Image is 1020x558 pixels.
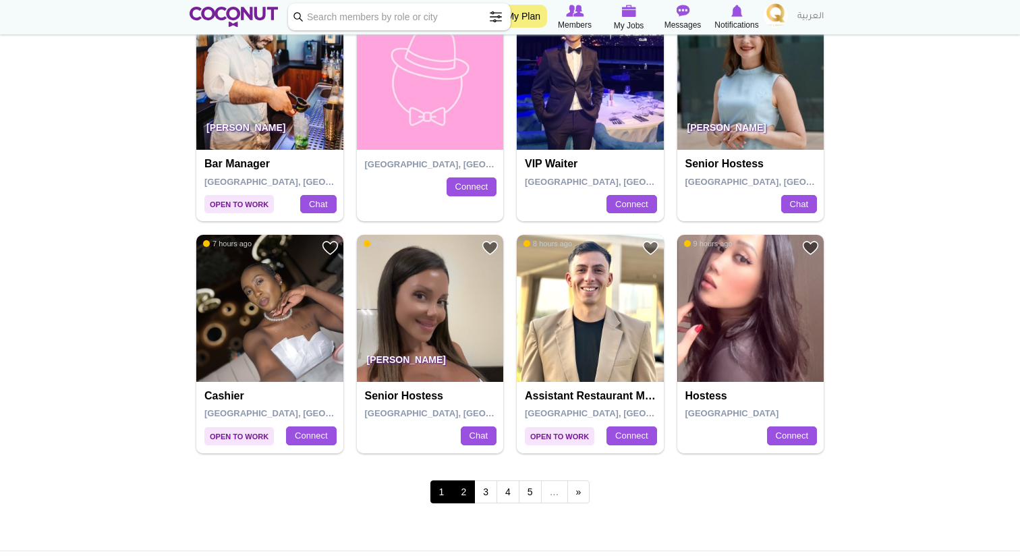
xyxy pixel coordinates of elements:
[685,390,820,402] h4: Hostess
[286,426,336,445] a: Connect
[621,5,636,17] img: My Jobs
[791,3,830,30] a: العربية
[204,408,397,418] span: [GEOGRAPHIC_DATA], [GEOGRAPHIC_DATA]
[497,480,519,503] a: 4
[541,480,568,503] span: …
[525,390,659,402] h4: Assistant Restaurant Manager
[664,18,702,32] span: Messages
[525,158,659,170] h4: VIP waiter
[357,344,504,382] p: [PERSON_NAME]
[606,195,656,214] a: Connect
[685,158,820,170] h4: Senior hostess
[364,239,412,248] span: 8 hours ago
[558,18,592,32] span: Members
[642,240,659,256] a: Add to Favourites
[482,240,499,256] a: Add to Favourites
[204,158,339,170] h4: Bar Manager
[548,3,602,32] a: Browse Members Members
[566,5,584,17] img: Browse Members
[614,19,644,32] span: My Jobs
[523,239,572,248] span: 8 hours ago
[322,240,339,256] a: Add to Favourites
[204,390,339,402] h4: Cashier
[525,177,717,187] span: [GEOGRAPHIC_DATA], [GEOGRAPHIC_DATA]
[684,239,733,248] span: 9 hours ago
[204,427,274,445] span: Open to Work
[656,3,710,32] a: Messages Messages
[602,3,656,32] a: My Jobs My Jobs
[731,5,743,17] img: Notifications
[499,5,547,28] a: My Plan
[461,426,497,445] a: Chat
[781,195,817,214] a: Chat
[685,408,779,418] span: [GEOGRAPHIC_DATA]
[519,480,542,503] a: 5
[676,5,689,17] img: Messages
[430,480,453,503] span: 1
[365,390,499,402] h4: Senior hostess
[710,3,764,32] a: Notifications Notifications
[204,177,397,187] span: [GEOGRAPHIC_DATA], [GEOGRAPHIC_DATA]
[606,426,656,445] a: Connect
[567,480,590,503] a: next ›
[196,112,343,150] p: [PERSON_NAME]
[204,195,274,213] span: Open to Work
[802,240,819,256] a: Add to Favourites
[288,3,511,30] input: Search members by role or city
[452,480,475,503] a: 2
[714,18,758,32] span: Notifications
[447,177,497,196] a: Connect
[365,408,557,418] span: [GEOGRAPHIC_DATA], [GEOGRAPHIC_DATA]
[365,159,557,169] span: [GEOGRAPHIC_DATA], [GEOGRAPHIC_DATA]
[525,427,594,445] span: Open to Work
[300,195,336,214] a: Chat
[525,408,717,418] span: [GEOGRAPHIC_DATA], [GEOGRAPHIC_DATA]
[203,239,252,248] span: 7 hours ago
[677,112,824,150] p: [PERSON_NAME]
[767,426,817,445] a: Connect
[685,177,878,187] span: [GEOGRAPHIC_DATA], [GEOGRAPHIC_DATA]
[474,480,497,503] a: 3
[190,7,278,27] img: Home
